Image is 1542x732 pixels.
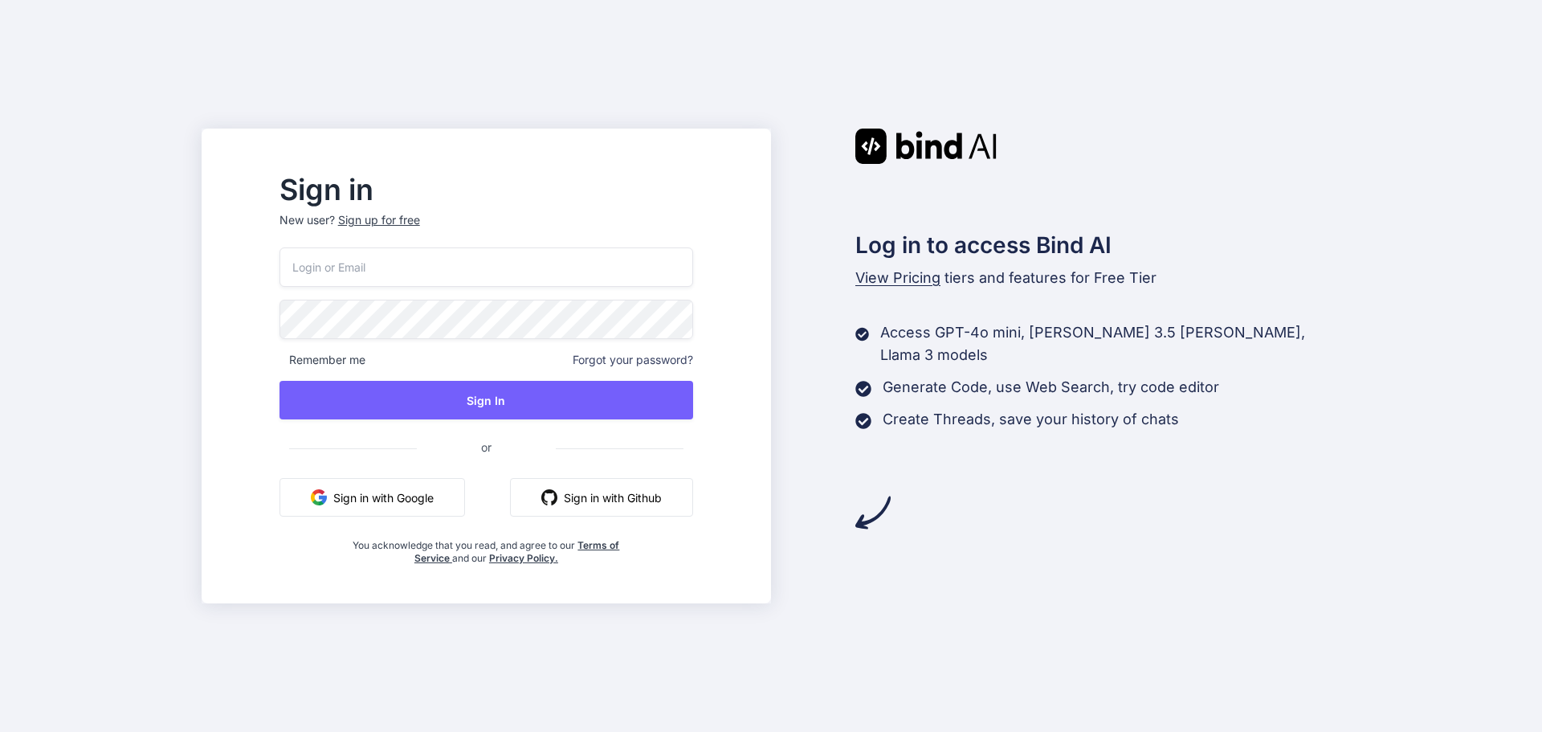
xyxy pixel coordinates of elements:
span: Forgot your password? [573,352,693,368]
p: Create Threads, save your history of chats [883,408,1179,431]
p: Generate Code, use Web Search, try code editor [883,376,1219,399]
button: Sign In [279,381,693,419]
span: or [417,427,556,467]
img: Bind AI logo [855,129,997,164]
p: Access GPT-4o mini, [PERSON_NAME] 3.5 [PERSON_NAME], Llama 3 models [880,321,1340,366]
div: You acknowledge that you read, and agree to our and our [349,530,625,565]
img: google [311,489,327,505]
p: tiers and features for Free Tier [855,267,1340,289]
span: Remember me [279,352,365,368]
button: Sign in with Github [510,478,693,517]
input: Login or Email [279,247,693,287]
div: Sign up for free [338,212,420,228]
img: github [541,489,557,505]
a: Terms of Service [414,539,620,564]
p: New user? [279,212,693,247]
h2: Log in to access Bind AI [855,228,1340,262]
a: Privacy Policy. [489,552,558,564]
h2: Sign in [279,177,693,202]
button: Sign in with Google [279,478,465,517]
span: View Pricing [855,269,940,286]
img: arrow [855,495,891,530]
